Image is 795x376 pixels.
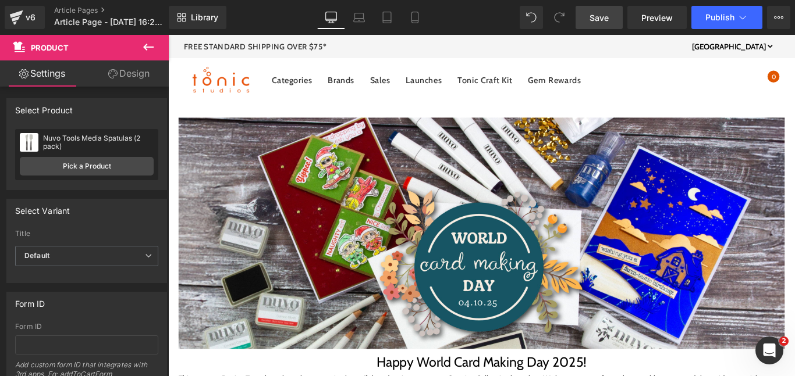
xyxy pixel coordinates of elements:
a: Design [87,60,171,87]
a: Article Pages [54,6,188,15]
a: 0 [666,45,687,56]
a: link [609,45,621,56]
iframe: Intercom live chat [755,336,783,364]
a: Preview [627,6,687,29]
a: link [638,45,650,56]
a: Sales [227,45,250,56]
button: More [767,6,790,29]
a: Tablet [373,6,401,29]
a: Laptop [345,6,373,29]
a: Brands [179,45,210,56]
span: Article Page - [DATE] 16:26:15 [54,17,166,27]
a: v6 [5,6,45,29]
a: Mobile [401,6,429,29]
div: Form ID [15,323,158,331]
span: Publish [705,13,734,22]
button: Redo [548,6,571,29]
a: Desktop [317,6,345,29]
a: x search [581,45,592,56]
span: 0 [673,40,687,53]
b: Default [24,251,49,260]
iframe: To enrich screen reader interactions, please activate Accessibility in Grammarly extension settings [168,35,795,376]
button: Publish [691,6,762,29]
div: Select Product [15,99,73,115]
span: Library [191,12,218,23]
a: Pick a Product [20,157,154,176]
a: New Library [169,6,226,29]
label: Title [15,230,158,241]
a: Launches [267,45,308,56]
span: Preview [641,12,673,24]
div: Form ID [15,292,45,309]
span: Save [590,12,609,24]
div: Nuvo Tools Media Spatulas (2 pack) [43,134,154,151]
a: Tonic Craft Kit [325,45,386,56]
span: 2 [779,336,789,346]
img: pImage [20,133,38,152]
div: Select Variant [15,199,70,216]
span: Product [31,43,69,52]
button: Undo [520,6,543,29]
div: v6 [23,10,38,25]
a: Gem Rewards [404,45,464,56]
